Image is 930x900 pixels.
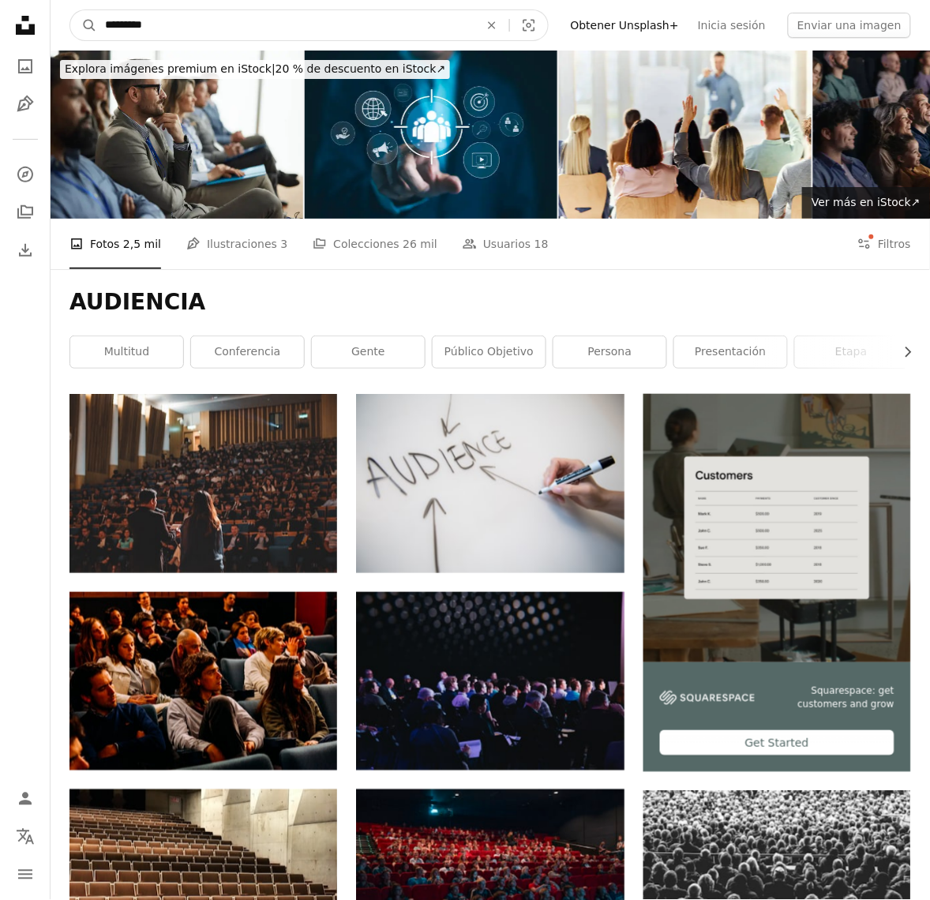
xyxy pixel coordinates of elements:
a: Iniciar sesión / Registrarse [9,783,41,815]
img: Empresario masculino sonriente con sus colegas en el evento de educación en la sala de juntas. [51,51,303,219]
a: conferencia [191,336,304,368]
a: Obtener Unsplash+ [561,13,688,38]
h1: AUDIENCIA [69,288,911,317]
a: Fotos [9,51,41,82]
a: etapa [795,336,908,368]
span: 18 [534,235,549,253]
button: Buscar en Unsplash [70,10,97,40]
form: Encuentra imágenes en todo el sitio [69,9,549,41]
a: personas sentadas en una silla dentro de la habitación [69,476,337,490]
a: Explorar [9,159,41,190]
span: Ver más en iStock ↗ [812,196,921,208]
button: Búsqueda visual [510,10,548,40]
span: 3 [280,235,287,253]
a: Squarespace: get customers and growGet Started [643,394,911,772]
img: Multitud de personas sentadas en sillas dentro de la habitación [356,592,624,771]
img: file-1747939376688-baf9a4a454ffimage [643,394,911,662]
span: 20 % de descuento en iStock ↗ [65,62,445,75]
img: Concepto de segmentación de marketing digital. El hombre de negocios con íconos de marketing repr... [305,51,557,219]
a: Ilustraciones 3 [186,219,287,269]
img: file-1747939142011-51e5cc87e3c9 [660,691,755,705]
img: personas sentadas en una silla dentro de la habitación [69,394,337,573]
img: Gente mirando en una habitación [69,592,337,771]
div: Get Started [660,730,894,756]
a: Colecciones [9,197,41,228]
span: 26 mil [403,235,437,253]
button: Idioma [9,821,41,853]
button: Filtros [857,219,911,269]
a: Colecciones 26 mil [313,219,437,269]
a: persona que escribe en papel blanco [356,476,624,490]
a: Usuarios 18 [463,219,549,269]
button: Enviar una imagen [788,13,911,38]
a: Ilustraciones [9,88,41,120]
a: Inicio — Unsplash [9,9,41,44]
a: Foto en escala de grises de personas sentadas en una silla [643,872,911,887]
a: Historial de descargas [9,234,41,266]
button: desplazar lista a la derecha [894,336,911,368]
img: I want to ask a question! [559,51,812,219]
a: Persona viendo la película [356,872,624,886]
a: gente [312,336,425,368]
a: Público objetivo [433,336,546,368]
a: Ver más en iStock↗ [802,187,930,219]
a: Explora imágenes premium en iStock|20 % de descuento en iStock↗ [51,51,459,88]
button: Borrar [474,10,509,40]
a: Gente mirando en una habitación [69,674,337,688]
span: Explora imágenes premium en iStock | [65,62,276,75]
a: multitud [70,336,183,368]
a: Inicia sesión [688,13,775,38]
img: persona que escribe en papel blanco [356,394,624,573]
a: presentación [674,336,787,368]
a: persona [553,336,666,368]
button: Menú [9,859,41,891]
a: Fotografía de sillas de teatro [69,883,337,897]
span: Squarespace: get customers and grow [774,684,894,711]
a: Multitud de personas sentadas en sillas dentro de la habitación [356,674,624,688]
